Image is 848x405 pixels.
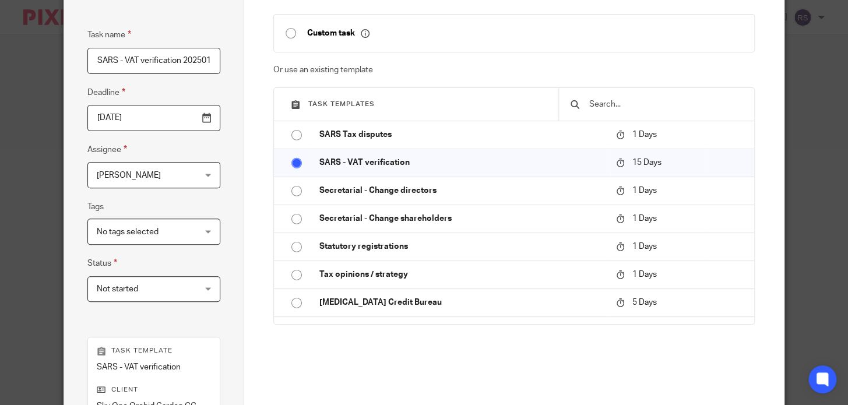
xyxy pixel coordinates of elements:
[97,361,211,373] p: SARS - VAT verification
[319,185,604,196] p: Secretarial - Change directors
[632,186,657,195] span: 1 Days
[87,143,127,156] label: Assignee
[632,298,657,307] span: 5 Days
[319,297,604,308] p: [MEDICAL_DATA] Credit Bureau
[319,129,604,140] p: SARS Tax disputes
[307,28,370,38] p: Custom task
[87,48,220,74] input: Task name
[87,201,104,213] label: Tags
[632,242,657,251] span: 1 Days
[87,86,125,99] label: Deadline
[319,213,604,224] p: Secretarial - Change shareholders
[87,28,131,41] label: Task name
[632,214,657,223] span: 1 Days
[97,385,211,395] p: Client
[87,256,117,270] label: Status
[97,285,138,293] span: Not started
[97,346,211,355] p: Task template
[632,270,657,279] span: 1 Days
[588,98,743,111] input: Search...
[97,228,159,236] span: No tags selected
[319,157,604,168] p: SARS - VAT verification
[87,105,220,131] input: Use the arrow keys to pick a date
[319,269,604,280] p: Tax opinions / strategy
[319,241,604,252] p: Statutory registrations
[273,64,755,76] p: Or use an existing template
[632,159,661,167] span: 15 Days
[97,171,161,179] span: [PERSON_NAME]
[308,101,375,107] span: Task templates
[632,131,657,139] span: 1 Days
